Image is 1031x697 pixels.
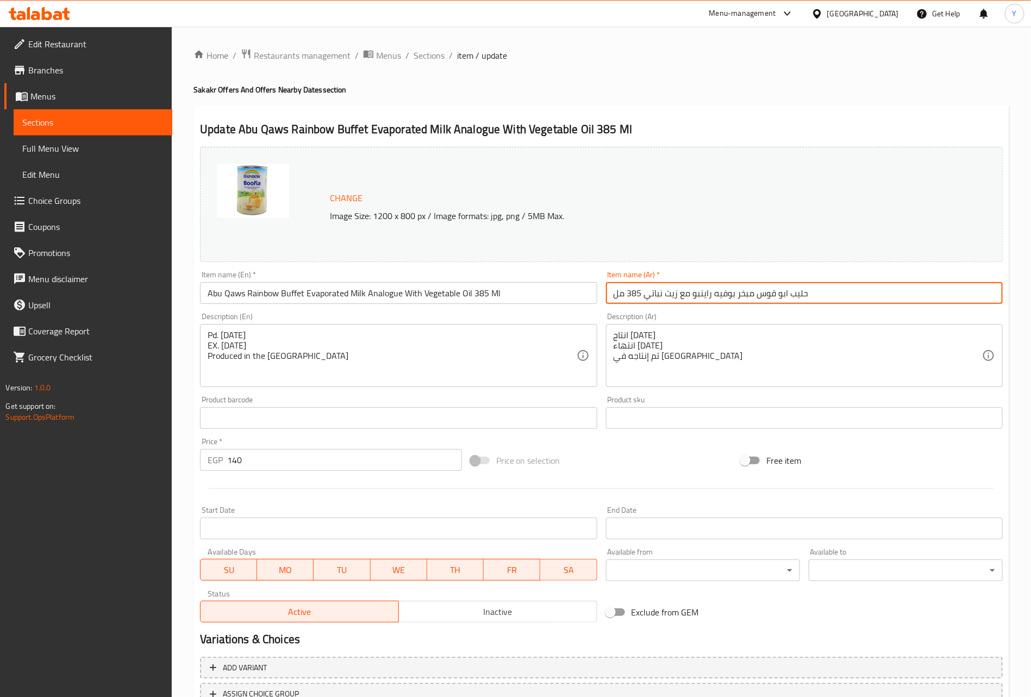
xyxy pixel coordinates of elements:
img: mmw_638920761895078314 [217,164,289,218]
span: Y [1013,8,1017,20]
a: Home [193,49,228,62]
input: Enter name Ar [606,282,1003,304]
button: TH [427,559,484,581]
button: SA [540,559,597,581]
a: Sections [14,109,172,135]
button: TU [314,559,370,581]
span: WE [375,562,423,578]
button: Add variant [200,657,1003,679]
a: Restaurants management [241,48,351,63]
div: ​ [809,559,1003,581]
p: Image Size: 1200 x 800 px / Image formats: jpg, png / 5MB Max. [326,209,902,222]
span: Exclude from GEM [632,606,699,619]
a: Upsell [4,292,172,318]
span: Add variant [223,661,267,675]
span: Promotions [28,246,164,259]
input: Please enter product barcode [200,407,597,429]
a: Edit Menu [14,161,172,188]
a: Choice Groups [4,188,172,214]
h2: Update Abu Qaws Rainbow Buffet Evaporated Milk Analogue With Vegetable Oil 385 Ml [200,121,1003,138]
span: Menus [376,49,401,62]
span: Menus [30,90,164,103]
a: Menus [363,48,401,63]
span: Get support on: [5,399,55,413]
span: Edit Restaurant [28,38,164,51]
a: Branches [4,57,172,83]
span: Upsell [28,298,164,312]
div: [GEOGRAPHIC_DATA] [827,8,899,20]
button: FR [484,559,540,581]
li: / [449,49,453,62]
textarea: Pd. [DATE] EX. [DATE] Produced in the [GEOGRAPHIC_DATA] [208,330,576,382]
li: / [355,49,359,62]
button: WE [371,559,427,581]
a: Promotions [4,240,172,266]
span: Branches [28,64,164,77]
span: Active [205,604,395,620]
span: Choice Groups [28,194,164,207]
span: item / update [457,49,507,62]
h4: Sakakr Offers And Offers Nearby Dates section [193,84,1009,95]
span: Change [330,190,363,206]
h2: Variations & Choices [200,631,1003,648]
a: Support.OpsPlatform [5,410,74,424]
input: Enter name En [200,282,597,304]
a: Menus [4,83,172,109]
span: Inactive [403,604,593,620]
span: Full Menu View [22,142,164,155]
textarea: انتاج [DATE] انتهاء [DATE] تم إنتاجه في [GEOGRAPHIC_DATA] [614,330,982,382]
span: FR [488,562,536,578]
span: TH [432,562,479,578]
span: Menu disclaimer [28,272,164,285]
nav: breadcrumb [193,48,1009,63]
a: Full Menu View [14,135,172,161]
span: Coupons [28,220,164,233]
input: Please enter product sku [606,407,1003,429]
span: 1.0.0 [34,381,51,395]
span: TU [318,562,366,578]
p: EGP [208,453,223,466]
span: Coverage Report [28,325,164,338]
a: Coverage Report [4,318,172,344]
span: Price on selection [496,454,560,467]
span: SA [545,562,592,578]
span: SU [205,562,253,578]
span: Grocery Checklist [28,351,164,364]
span: MO [261,562,309,578]
div: Menu-management [709,7,776,20]
input: Please enter price [227,449,462,471]
button: Inactive [398,601,597,623]
a: Grocery Checklist [4,344,172,370]
span: Restaurants management [254,49,351,62]
button: SU [200,559,257,581]
span: Free item [766,454,801,467]
div: ​ [606,559,800,581]
li: / [405,49,409,62]
a: Menu disclaimer [4,266,172,292]
a: Edit Restaurant [4,31,172,57]
a: Coupons [4,214,172,240]
span: Sections [22,116,164,129]
button: MO [257,559,314,581]
button: Change [326,187,367,209]
li: / [233,49,236,62]
a: Sections [414,49,445,62]
span: Edit Menu [22,168,164,181]
span: Version: [5,381,32,395]
button: Active [200,601,399,623]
